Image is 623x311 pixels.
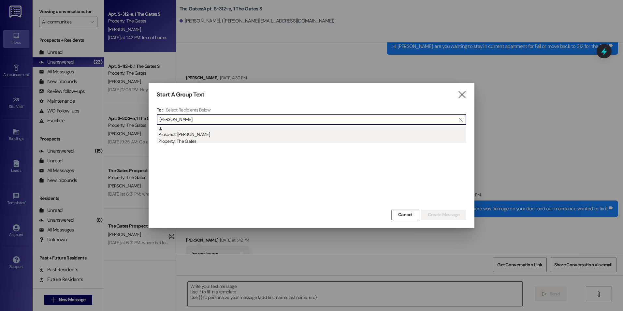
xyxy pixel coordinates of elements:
[428,211,459,218] span: Create Message
[166,107,210,113] h4: Select Recipients Below
[160,115,456,124] input: Search for any contact or apartment
[457,91,466,98] i: 
[158,138,466,145] div: Property: The Gates
[459,117,462,122] i: 
[456,115,466,125] button: Clear text
[158,126,466,145] div: Prospect: [PERSON_NAME]
[157,91,204,98] h3: Start A Group Text
[157,126,466,143] div: Prospect: [PERSON_NAME]Property: The Gates
[398,211,413,218] span: Cancel
[391,210,419,220] button: Cancel
[157,107,163,113] h3: To:
[421,210,466,220] button: Create Message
